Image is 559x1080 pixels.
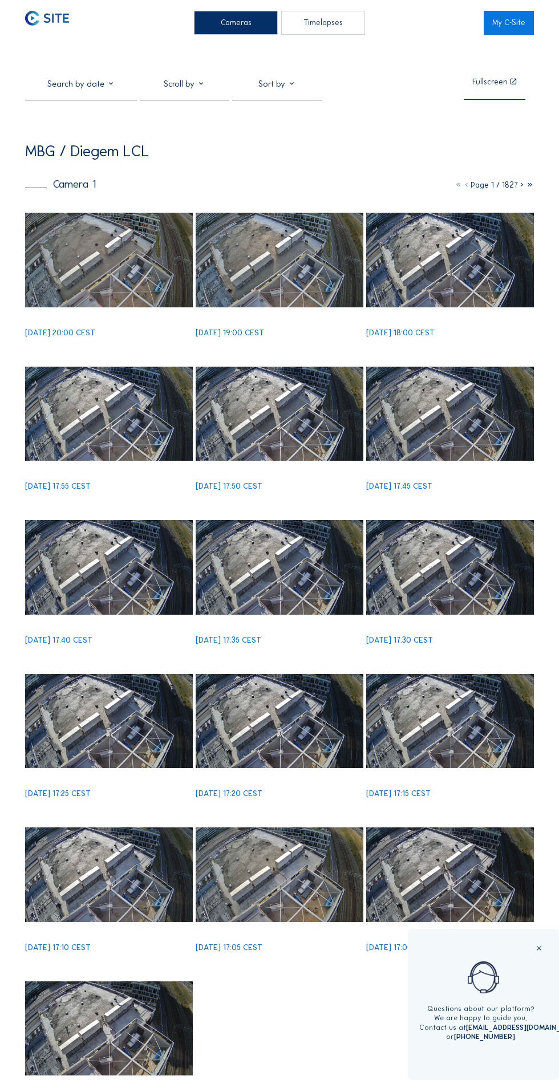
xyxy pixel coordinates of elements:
[419,1013,542,1022] div: We are happy to guide you.
[196,367,363,461] img: image_53088460
[25,674,193,768] img: image_53087802
[25,143,149,159] div: MBG / Diegem LCL
[366,944,434,952] div: [DATE] 17:00 CEST
[366,482,432,490] div: [DATE] 17:45 CEST
[366,329,435,337] div: [DATE] 18:00 CEST
[196,674,363,768] img: image_53087658
[419,1032,542,1041] div: or
[196,520,363,614] img: image_53088099
[196,482,262,490] div: [DATE] 17:50 CEST
[366,367,534,461] img: image_53088318
[25,11,69,26] img: C-SITE Logo
[25,11,75,35] a: C-SITE Logo
[196,790,262,798] div: [DATE] 17:20 CEST
[366,520,534,614] img: image_53087954
[419,1023,542,1032] div: Contact us at
[414,961,553,994] img: operator
[196,213,363,307] img: image_53089135
[366,213,534,307] img: image_53088770
[366,636,433,644] div: [DATE] 17:30 CEST
[194,11,278,35] div: Cameras
[25,178,96,189] div: Camera 1
[196,827,363,921] img: image_53087293
[196,329,264,337] div: [DATE] 19:00 CEST
[25,790,91,798] div: [DATE] 17:25 CEST
[472,78,508,86] div: Fullscreen
[25,329,95,337] div: [DATE] 20:00 CEST
[281,11,365,35] div: Timelapses
[419,1004,542,1013] div: Questions about our platform?
[25,981,193,1075] img: image_53086991
[25,827,193,921] img: image_53087435
[471,180,518,190] span: Page 1 / 1827
[25,482,91,490] div: [DATE] 17:55 CEST
[25,213,193,307] img: image_53089539
[196,636,261,644] div: [DATE] 17:35 CEST
[484,11,534,35] a: My C-Site
[25,367,193,461] img: image_53088608
[366,674,534,768] img: image_53087587
[196,944,262,952] div: [DATE] 17:05 CEST
[25,944,91,952] div: [DATE] 17:10 CEST
[454,1032,515,1041] a: [PHONE_NUMBER]
[25,520,193,614] img: image_53088245
[366,790,431,798] div: [DATE] 17:15 CEST
[366,827,534,921] img: image_53087148
[25,636,92,644] div: [DATE] 17:40 CEST
[25,79,137,89] input: Search by date 󰅀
